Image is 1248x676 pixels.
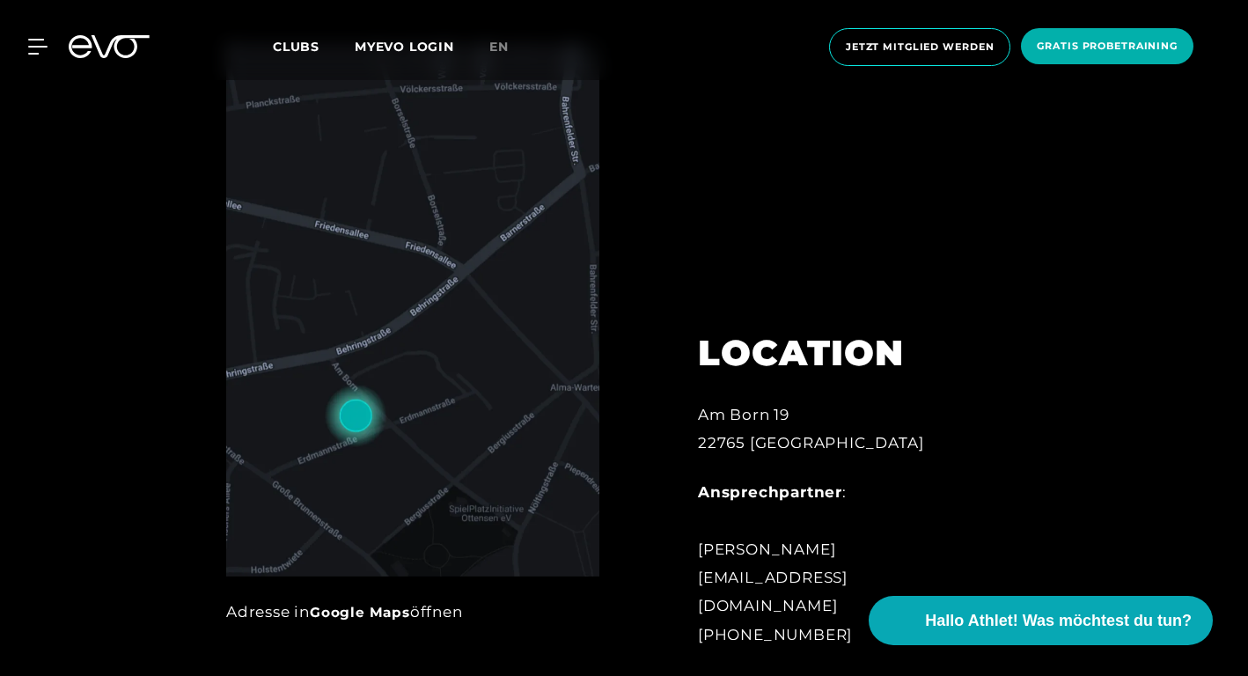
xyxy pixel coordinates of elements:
h2: LOCATION [698,332,987,374]
a: Jetzt Mitglied werden [824,28,1016,66]
a: en [489,37,530,57]
span: Jetzt Mitglied werden [846,40,994,55]
span: Clubs [273,39,319,55]
button: Hallo Athlet! Was möchtest du tun? [869,596,1213,645]
a: Gratis Probetraining [1016,28,1199,66]
div: : [PERSON_NAME] [EMAIL_ADDRESS][DOMAIN_NAME] [PHONE_NUMBER] [698,478,987,649]
div: Am Born 19 22765 [GEOGRAPHIC_DATA] [698,400,987,458]
strong: Ansprechpartner [698,483,842,501]
span: Hallo Athlet! Was möchtest du tun? [925,609,1192,633]
div: Adresse in öffnen [226,598,599,626]
a: MYEVO LOGIN [355,39,454,55]
img: LOCATION [226,43,599,577]
a: Google Maps [310,604,410,621]
a: Clubs [273,38,355,55]
span: en [489,39,509,55]
span: Gratis Probetraining [1037,39,1178,54]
